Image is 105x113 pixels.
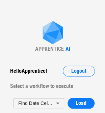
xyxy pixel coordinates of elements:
[68,98,95,109] button: Load
[10,66,47,76] div: Hello Apprentice !
[71,68,86,74] span: Logout
[65,46,70,52] div: AI
[35,46,64,52] div: APPRENTICE
[63,66,95,76] button: Logout
[76,100,86,106] span: Load
[39,21,66,46] img: Apprentice AI
[14,97,64,109] div: Find Date Cells - Fluent API Example
[10,81,95,92] div: Select a workflow to execute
